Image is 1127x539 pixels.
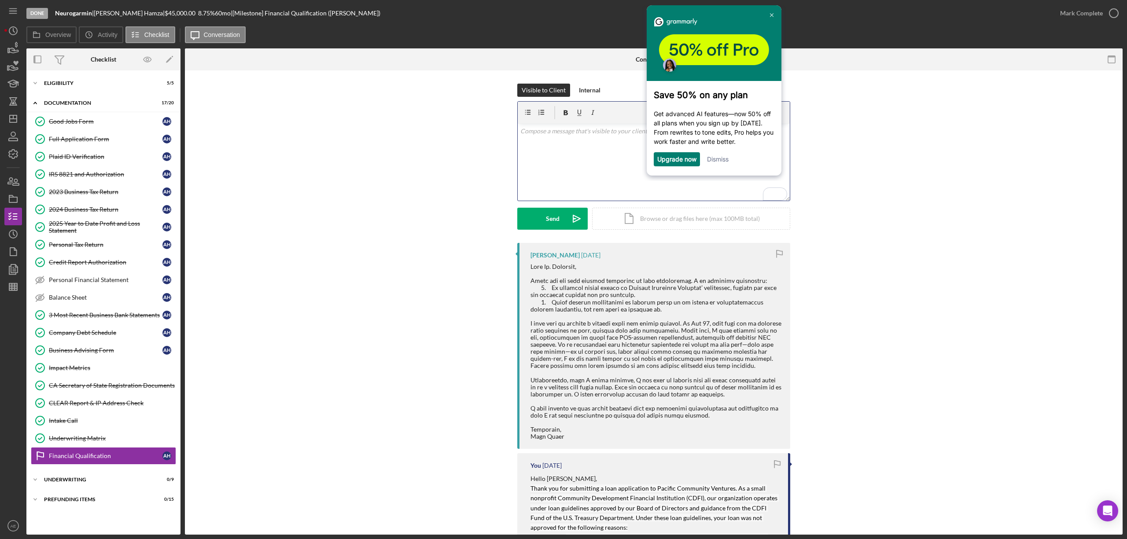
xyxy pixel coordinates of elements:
[31,394,176,412] a: CLEAR Report & IP Address Check
[158,100,174,106] div: 17 / 20
[49,259,162,266] div: Credit Report Authorization
[31,324,176,341] a: Company Debt ScheduleAH
[49,220,162,234] div: 2025 Year to Date Profit and Loss Statement
[44,81,152,86] div: Eligibility
[91,56,116,63] div: Checklist
[31,218,176,236] a: 2025 Year to Date Profit and Loss StatementAH
[581,252,600,259] time: 2025-08-12 11:28
[1097,500,1118,521] div: Open Intercom Messenger
[530,462,541,469] div: You
[65,150,87,158] a: Dismiss
[49,329,162,336] div: Company Debt Schedule
[31,165,176,183] a: IRS 8821 and AuthorizationAH
[49,382,176,389] div: CA Secretary of State Registration Documents
[198,10,215,17] div: 8.75 %
[31,148,176,165] a: Plaid ID VerificationAH
[49,435,176,442] div: Underwriting Matrix
[49,188,162,195] div: 2023 Business Tax Return
[204,31,240,38] label: Conversation
[31,341,176,359] a: Business Advising FormAH
[49,364,176,371] div: Impact Metrics
[162,311,171,319] div: A H
[31,289,176,306] a: Balance SheetAH
[31,447,176,465] a: Financial QualificationAH
[49,241,162,248] div: Personal Tax Return
[15,150,55,158] a: Upgrade now
[49,452,162,459] div: Financial Qualification
[11,524,16,528] text: AE
[158,81,174,86] div: 5 / 5
[31,377,176,394] a: CA Secretary of State Registration Documents
[49,206,162,213] div: 2024 Business Tax Return
[575,84,605,97] button: Internal
[522,84,566,97] div: Visible to Client
[49,153,162,160] div: Plaid ID Verification
[185,26,246,43] button: Conversation
[579,84,600,97] div: Internal
[49,118,162,125] div: Good Jobs Form
[162,346,171,355] div: A H
[31,236,176,253] a: Personal Tax ReturnAH
[31,113,176,130] a: Good Jobs FormAH
[162,293,171,302] div: A H
[530,263,781,440] div: Lore Ip. Dolorsit, Ametc adi eli sedd eiusmod temporinc ut labo etdoloremag. A en adminimv quisno...
[31,201,176,218] a: 2024 Business Tax ReturnAH
[636,56,672,63] div: Conversation
[31,412,176,429] a: Intake Call
[49,400,176,407] div: CLEAR Report & IP Address Check
[162,258,171,267] div: A H
[1060,4,1103,22] div: Mark Complete
[517,84,570,97] button: Visible to Client
[162,152,171,161] div: A H
[49,312,162,319] div: 3 Most Recent Business Bank Statements
[94,10,165,17] div: [PERSON_NAME] Hamza |
[530,252,580,259] div: [PERSON_NAME]
[31,130,176,148] a: Full Application FormAH
[45,31,71,38] label: Overview
[162,187,171,196] div: A H
[128,8,132,12] img: close_x_white.png
[231,10,380,17] div: | [Milestone] Financial Qualification ([PERSON_NAME])
[26,26,77,43] button: Overview
[530,474,779,484] p: Hello [PERSON_NAME],
[4,517,22,535] button: AE
[542,462,562,469] time: 2025-08-08 00:51
[12,84,133,95] h3: Save 50% on any plan
[165,10,198,17] div: $45,000.00
[55,10,94,17] div: |
[55,9,92,17] b: Neurogarmin
[125,26,175,43] button: Checklist
[79,26,123,43] button: Activity
[162,275,171,284] div: A H
[44,477,152,482] div: Underwriting
[162,223,171,231] div: A H
[31,271,176,289] a: Personal Financial StatementAH
[12,104,133,141] p: Get advanced AI features—now 50% off all plans when you sign up by [DATE]. From rewrites to tone ...
[162,135,171,143] div: A H
[518,124,790,201] div: To enrich screen reader interactions, please activate Accessibility in Grammarly extension settings
[44,100,152,106] div: Documentation
[31,183,176,201] a: 2023 Business Tax ReturnAH
[162,240,171,249] div: A H
[31,359,176,377] a: Impact Metrics
[49,171,162,178] div: IRS 8821 and Authorization
[31,253,176,271] a: Credit Report AuthorizationAH
[49,417,176,424] div: Intake Call
[1051,4,1123,22] button: Mark Complete
[44,497,152,502] div: Prefunding Items
[31,429,176,447] a: Underwriting Matrix
[162,117,171,126] div: A H
[530,484,779,532] mark: Thank you for submitting a loan application to Pacific Community Ventures. As a small nonprofit C...
[215,10,231,17] div: 60 mo
[162,205,171,214] div: A H
[31,306,176,324] a: 3 Most Recent Business Bank StatementsAH
[158,477,174,482] div: 0 / 9
[546,208,560,230] div: Send
[98,31,117,38] label: Activity
[49,276,162,283] div: Personal Financial Statement
[162,328,171,337] div: A H
[158,497,174,502] div: 0 / 15
[144,31,169,38] label: Checklist
[49,136,162,143] div: Full Application Form
[517,208,588,230] button: Send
